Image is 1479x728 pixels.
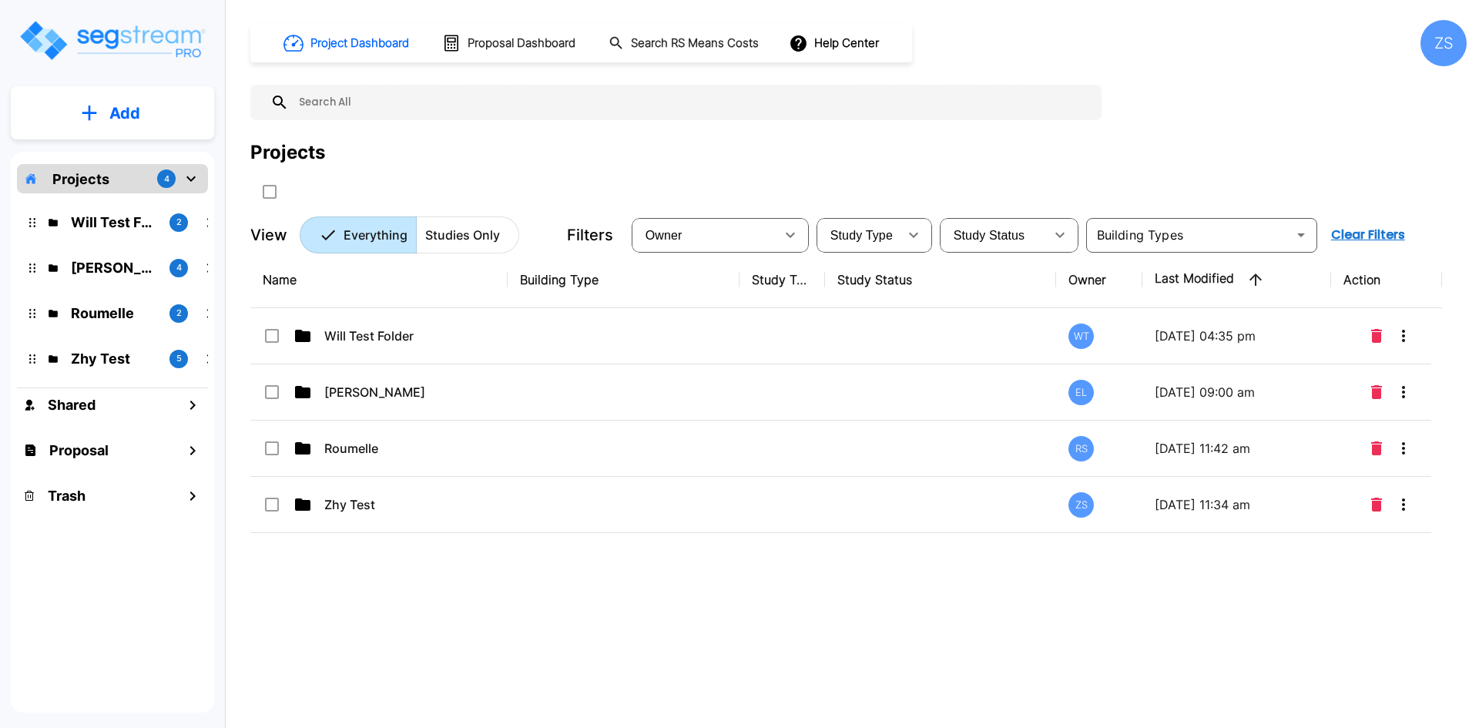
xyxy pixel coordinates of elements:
p: 5 [176,352,182,365]
button: SelectAll [254,176,285,207]
p: 2 [176,216,182,229]
button: Delete [1365,433,1388,464]
p: View [250,223,287,247]
h1: Project Dashboard [310,35,409,52]
div: ZS [1068,492,1094,518]
p: Projects [52,169,109,190]
h1: Shared [48,394,96,415]
button: Add [11,91,214,136]
button: Help Center [786,29,885,58]
th: Study Type [739,252,825,308]
button: More-Options [1388,320,1419,351]
p: [DATE] 11:34 am [1155,495,1319,514]
th: Study Status [825,252,1057,308]
div: ZS [1420,20,1467,66]
div: Projects [250,139,325,166]
p: Roumelle [71,303,157,324]
p: Will Test Folder [324,327,478,345]
p: Filters [567,223,613,247]
button: Delete [1365,489,1388,520]
button: More-Options [1388,489,1419,520]
p: [DATE] 11:42 am [1155,439,1319,458]
p: [DATE] 09:00 am [1155,383,1319,401]
p: QA Emmanuel [71,257,157,278]
span: Study Type [830,229,893,242]
p: 4 [164,173,169,186]
p: [PERSON_NAME] [324,383,478,401]
p: 4 [176,261,182,274]
button: Search RS Means Costs [602,29,767,59]
h1: Proposal [49,440,109,461]
p: Roumelle [324,439,478,458]
p: [DATE] 04:35 pm [1155,327,1319,345]
div: Select [820,213,898,257]
button: Open [1290,224,1312,246]
h1: Trash [48,485,86,506]
span: Owner [646,229,682,242]
p: Zhy Test [71,348,157,369]
h1: Search RS Means Costs [631,35,759,52]
button: Studies Only [416,216,519,253]
div: WT [1068,324,1094,349]
div: EL [1068,380,1094,405]
p: Zhy Test [324,495,478,514]
div: Select [943,213,1045,257]
button: Clear Filters [1325,220,1411,250]
button: Everything [300,216,417,253]
div: Platform [300,216,519,253]
span: Study Status [954,229,1025,242]
input: Search All [289,85,1094,120]
button: Proposal Dashboard [436,27,584,59]
h1: Proposal Dashboard [468,35,575,52]
th: Last Modified [1142,252,1331,308]
p: Everything [344,226,407,244]
button: More-Options [1388,377,1419,408]
p: Studies Only [425,226,500,244]
th: Action [1331,252,1443,308]
button: Delete [1365,320,1388,351]
img: Logo [18,18,206,62]
p: Will Test Folder [71,212,157,233]
p: Add [109,102,140,125]
button: Delete [1365,377,1388,408]
th: Building Type [508,252,739,308]
th: Owner [1056,252,1142,308]
button: Project Dashboard [277,26,418,60]
th: Name [250,252,508,308]
p: 2 [176,307,182,320]
div: RS [1068,436,1094,461]
input: Building Types [1091,224,1287,246]
button: More-Options [1388,433,1419,464]
div: Select [635,213,775,257]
